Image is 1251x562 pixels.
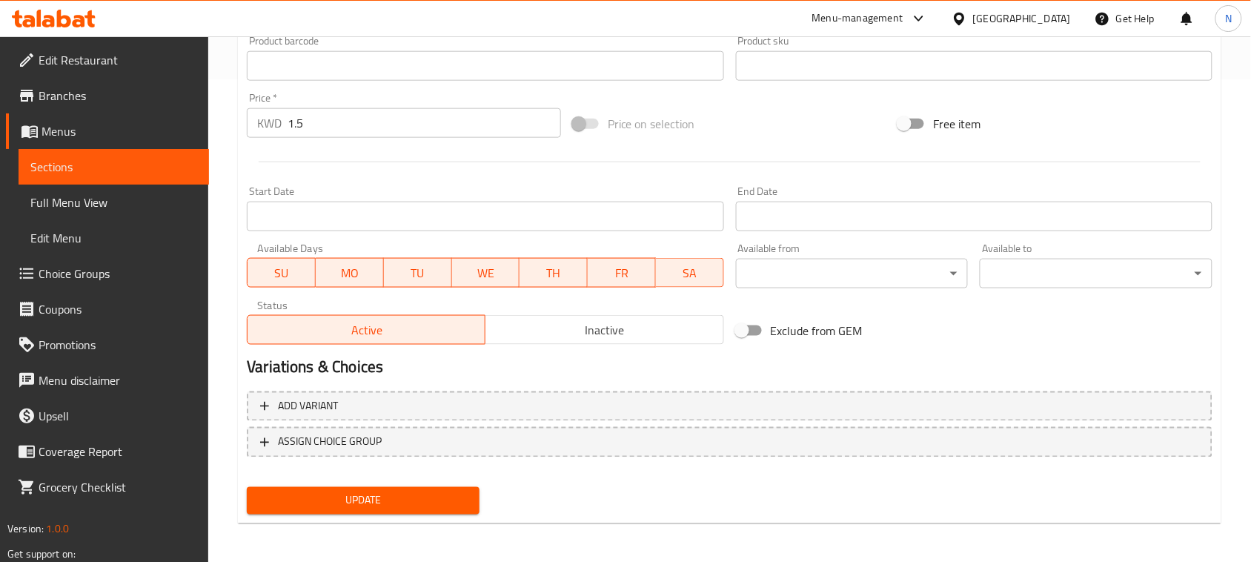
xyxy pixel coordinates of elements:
[322,262,378,284] span: MO
[288,108,561,138] input: Please enter price
[247,51,723,81] input: Please enter product barcode
[247,427,1212,457] button: ASSIGN CHOICE GROUP
[19,185,209,220] a: Full Menu View
[247,258,316,288] button: SU
[656,258,724,288] button: SA
[525,262,582,284] span: TH
[46,519,69,538] span: 1.0.0
[247,487,480,515] button: Update
[452,258,520,288] button: WE
[259,492,468,510] span: Update
[253,262,310,284] span: SU
[39,87,197,105] span: Branches
[1225,10,1232,27] span: N
[6,291,209,327] a: Coupons
[771,322,863,340] span: Exclude from GEM
[253,320,480,341] span: Active
[6,434,209,469] a: Coverage Report
[19,149,209,185] a: Sections
[39,336,197,354] span: Promotions
[458,262,514,284] span: WE
[812,10,903,27] div: Menu-management
[736,259,969,288] div: ​
[390,262,446,284] span: TU
[39,371,197,389] span: Menu disclaimer
[30,158,197,176] span: Sections
[520,258,588,288] button: TH
[736,51,1212,81] input: Please enter product sku
[30,194,197,211] span: Full Menu View
[6,78,209,113] a: Branches
[30,229,197,247] span: Edit Menu
[39,300,197,318] span: Coupons
[257,114,282,132] p: KWD
[6,363,209,398] a: Menu disclaimer
[594,262,650,284] span: FR
[662,262,718,284] span: SA
[39,265,197,282] span: Choice Groups
[39,443,197,460] span: Coverage Report
[6,398,209,434] a: Upsell
[980,259,1212,288] div: ​
[973,10,1071,27] div: [GEOGRAPHIC_DATA]
[278,397,338,416] span: Add variant
[6,327,209,363] a: Promotions
[247,315,485,345] button: Active
[6,113,209,149] a: Menus
[247,357,1212,379] h2: Variations & Choices
[316,258,384,288] button: MO
[278,433,382,452] span: ASSIGN CHOICE GROUP
[608,115,695,133] span: Price on selection
[491,320,717,341] span: Inactive
[588,258,656,288] button: FR
[39,407,197,425] span: Upsell
[247,391,1212,422] button: Add variant
[6,469,209,505] a: Grocery Checklist
[19,220,209,256] a: Edit Menu
[485,315,723,345] button: Inactive
[39,478,197,496] span: Grocery Checklist
[7,519,44,538] span: Version:
[39,51,197,69] span: Edit Restaurant
[6,256,209,291] a: Choice Groups
[42,122,197,140] span: Menus
[384,258,452,288] button: TU
[6,42,209,78] a: Edit Restaurant
[933,115,980,133] span: Free item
